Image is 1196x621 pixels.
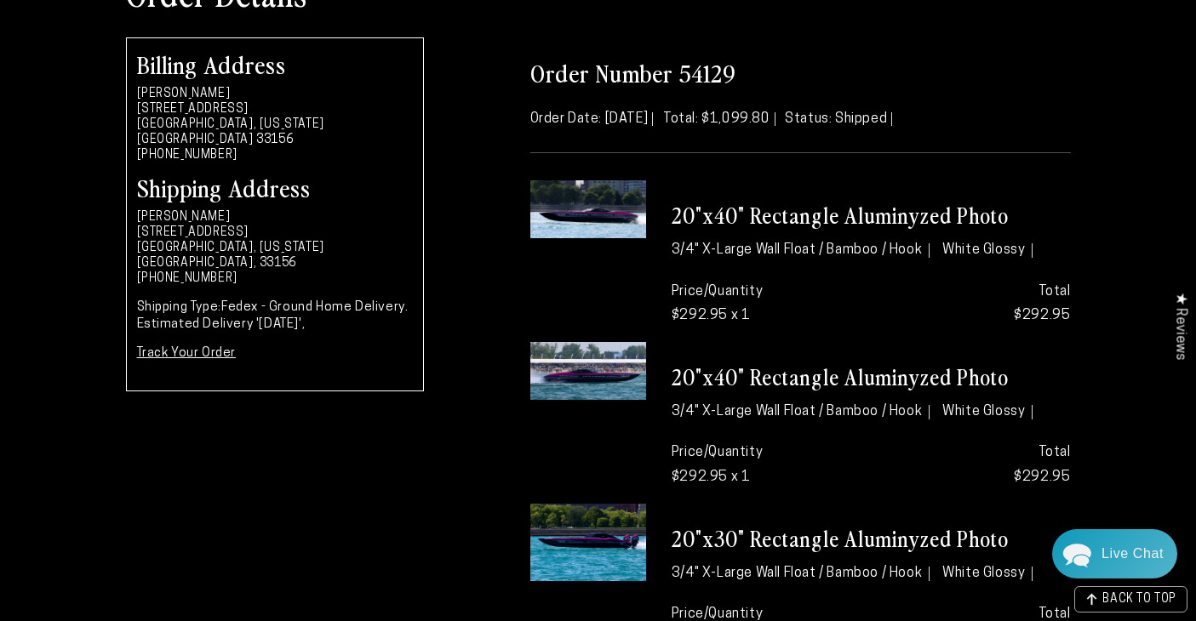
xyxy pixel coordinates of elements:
li: [GEOGRAPHIC_DATA], [US_STATE] [137,241,413,256]
strong: Shipping Type: [137,301,221,314]
div: Contact Us Directly [1102,529,1164,578]
img: Marie J [123,26,168,70]
p: Price/Quantity $292.95 x 1 [672,441,858,490]
li: [GEOGRAPHIC_DATA], 33156 [137,256,413,271]
li: [PHONE_NUMBER] [137,148,413,163]
h3: 20"x40" Rectangle Aluminyzed Photo [672,363,1071,391]
span: Status: Shipped [785,112,892,126]
img: 20"x30" Rectangle White Glossy Aluminyzed Photo - 3/4" X-Large Wall Float / Hook [530,504,646,581]
p: Price/Quantity $292.95 x 1 [672,280,858,329]
li: White Glossy [942,567,1033,582]
h2: Order Number 54129 [530,57,1071,88]
a: Track Your Order [137,347,237,360]
strong: Total [1039,607,1071,621]
img: 20"x40" Rectangle White Glossy Aluminyzed Photo - 3/4" X-Large Wall Float / Hook [530,180,646,238]
span: We run on [130,439,231,447]
li: 3/4" X-Large Wall Float / Bamboo / Hook [672,567,930,582]
li: 3/4" X-Large Wall Float / Bamboo / Hook [672,405,930,420]
span: BACK TO TOP [1102,594,1176,606]
img: Helga [195,26,239,70]
div: Click to open Judge.me floating reviews tab [1164,279,1196,373]
li: 3/4" X-Large Wall Float / Bamboo / Hook [672,243,930,259]
strong: Total [1039,446,1071,459]
div: We usually reply in a few hours. [25,79,337,94]
h2: Shipping Address [137,175,413,199]
p: $292.95 [884,280,1070,329]
h2: Billing Address [137,52,413,76]
img: 20"x40" Rectangle White Glossy Aluminyzed Photo - 3/4" X-Large Wall Float / Hook [530,342,646,400]
li: [PHONE_NUMBER] [137,271,413,287]
a: Send a Message [115,464,247,491]
p: $292.95 [884,441,1070,490]
li: [STREET_ADDRESS] [137,102,413,117]
strong: Total [1039,285,1071,299]
h3: 20"x30" Rectangle Aluminyzed Photo [672,525,1071,553]
span: Re:amaze [182,436,230,448]
span: Order Date: [DATE] [530,112,654,126]
li: White Glossy [942,243,1033,259]
h3: 20"x40" Rectangle Aluminyzed Photo [672,202,1071,230]
img: John [159,26,203,70]
li: [STREET_ADDRESS] [137,225,413,241]
div: Chat widget toggle [1052,529,1177,578]
li: [GEOGRAPHIC_DATA], [US_STATE] [137,117,413,133]
li: White Glossy [942,405,1033,420]
li: [GEOGRAPHIC_DATA] 33156 [137,133,413,148]
p: Fedex - Ground Home Delivery. Estimated Delivery '[DATE]', [137,299,413,333]
span: Total: $1,099.80 [663,112,775,126]
strong: [PERSON_NAME] [137,88,231,100]
strong: [PERSON_NAME] [137,211,231,224]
